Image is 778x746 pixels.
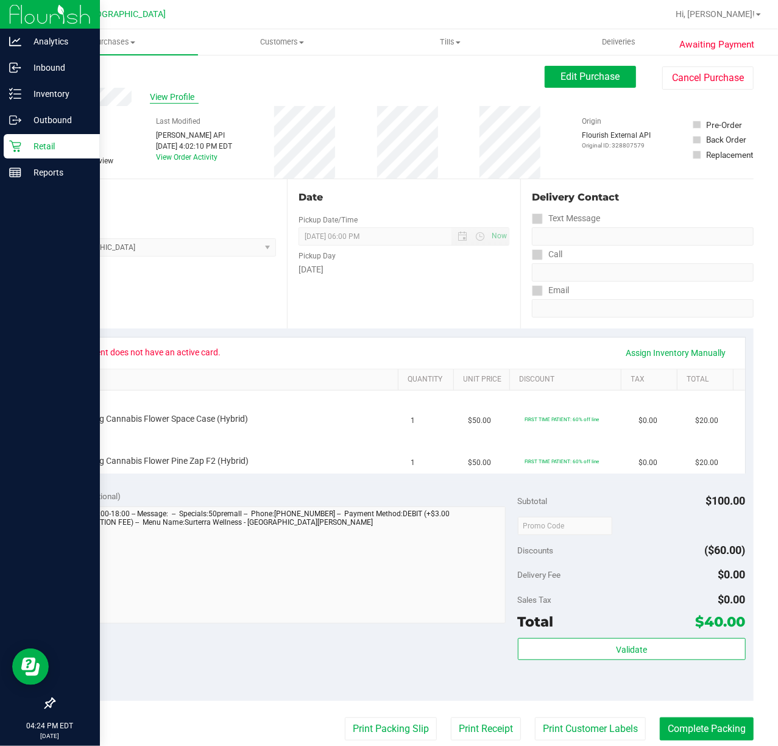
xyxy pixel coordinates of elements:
[72,375,393,385] a: SKU
[74,343,229,362] span: Patient does not have an active card.
[451,717,521,741] button: Print Receipt
[199,37,366,48] span: Customers
[582,116,602,127] label: Origin
[157,130,233,141] div: [PERSON_NAME] API
[680,38,755,52] span: Awaiting Payment
[468,415,491,427] span: $50.00
[21,139,94,154] p: Retail
[83,9,166,20] span: [GEOGRAPHIC_DATA]
[299,190,509,205] div: Date
[411,457,416,469] span: 1
[518,595,552,605] span: Sales Tax
[9,166,21,179] inline-svg: Reports
[638,415,657,427] span: $0.00
[695,415,718,427] span: $20.00
[299,215,358,226] label: Pickup Date/Time
[707,133,747,146] div: Back Order
[9,140,21,152] inline-svg: Retail
[519,375,617,385] a: Discount
[660,717,754,741] button: Complete Packing
[9,62,21,74] inline-svg: Inbound
[76,455,249,467] span: FT 3.5g Cannabis Flower Pine Zap F2 (Hybrid)
[518,638,746,660] button: Validate
[532,190,754,205] div: Delivery Contact
[561,71,620,82] span: Edit Purchase
[616,645,647,655] span: Validate
[696,613,746,630] span: $40.00
[618,343,734,363] a: Assign Inventory Manually
[150,91,199,104] span: View Profile
[638,457,657,469] span: $0.00
[518,539,554,561] span: Discounts
[21,113,94,127] p: Outbound
[545,66,636,88] button: Edit Purchase
[582,141,651,150] p: Original ID: 328807579
[76,413,249,425] span: FT 3.5g Cannabis Flower Space Case (Hybrid)
[21,87,94,101] p: Inventory
[695,457,718,469] span: $20.00
[54,190,276,205] div: Location
[532,210,600,227] label: Text Message
[157,141,233,152] div: [DATE] 4:02:10 PM EDT
[532,227,754,246] input: Format: (999) 999-9999
[707,149,754,161] div: Replacement
[5,720,94,731] p: 04:24 PM EDT
[718,568,746,581] span: $0.00
[535,29,704,55] a: Deliveries
[468,457,491,469] span: $50.00
[518,517,612,535] input: Promo Code
[707,119,743,131] div: Pre-Order
[12,648,49,685] iframe: Resource center
[411,415,416,427] span: 1
[706,494,746,507] span: $100.00
[9,114,21,126] inline-svg: Outbound
[299,250,336,261] label: Pickup Day
[367,37,534,48] span: Tills
[21,60,94,75] p: Inbound
[21,34,94,49] p: Analytics
[518,496,548,506] span: Subtotal
[518,570,561,580] span: Delivery Fee
[705,544,746,556] span: ($60.00)
[535,717,646,741] button: Print Customer Labels
[299,263,509,276] div: [DATE]
[582,130,651,150] div: Flourish External API
[518,613,554,630] span: Total
[9,88,21,100] inline-svg: Inventory
[525,458,599,464] span: FIRST TIME PATIENT: 60% off line
[532,263,754,282] input: Format: (999) 999-9999
[532,246,562,263] label: Call
[718,593,746,606] span: $0.00
[662,66,754,90] button: Cancel Purchase
[29,37,198,48] span: Purchases
[525,416,599,422] span: FIRST TIME PATIENT: 60% off line
[687,375,728,385] a: Total
[532,282,569,299] label: Email
[5,731,94,741] p: [DATE]
[29,29,198,55] a: Purchases
[585,37,652,48] span: Deliveries
[21,165,94,180] p: Reports
[9,35,21,48] inline-svg: Analytics
[157,153,218,162] a: View Order Activity
[198,29,367,55] a: Customers
[366,29,535,55] a: Tills
[157,116,201,127] label: Last Modified
[408,375,449,385] a: Quantity
[631,375,673,385] a: Tax
[345,717,437,741] button: Print Packing Slip
[676,9,755,19] span: Hi, [PERSON_NAME]!
[464,375,505,385] a: Unit Price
